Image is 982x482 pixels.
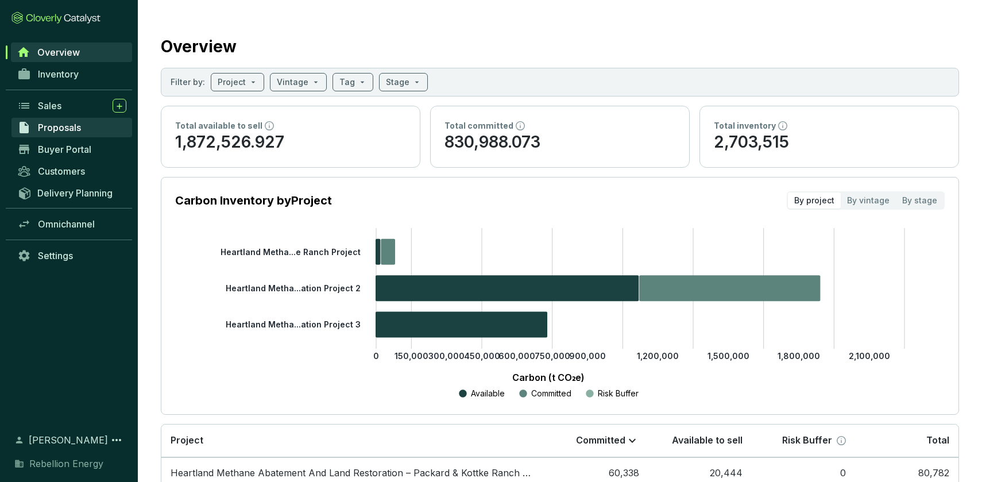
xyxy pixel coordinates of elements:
[171,76,205,88] p: Filter by:
[226,283,361,293] tspan: Heartland Metha...ation Project 2
[471,388,505,399] p: Available
[175,192,332,209] p: Carbon Inventory by Project
[37,47,80,58] span: Overview
[38,165,85,177] span: Customers
[175,132,406,153] p: 1,872,526.927
[598,388,639,399] p: Risk Buffer
[373,351,379,361] tspan: 0
[896,192,944,209] div: By stage
[395,351,428,361] tspan: 150,000
[11,246,132,265] a: Settings
[648,425,752,457] th: Available to sell
[531,388,571,399] p: Committed
[444,132,675,153] p: 830,988.073
[707,351,749,361] tspan: 1,500,000
[782,434,832,447] p: Risk Buffer
[11,214,132,234] a: Omnichannel
[11,118,132,137] a: Proposals
[38,250,73,261] span: Settings
[714,132,945,153] p: 2,703,515
[161,34,237,59] h2: Overview
[221,246,361,256] tspan: Heartland Metha...e Ranch Project
[38,122,81,133] span: Proposals
[498,351,535,361] tspan: 600,000
[841,192,896,209] div: By vintage
[855,425,958,457] th: Total
[464,351,500,361] tspan: 450,000
[161,425,545,457] th: Project
[849,351,890,361] tspan: 2,100,000
[38,100,61,111] span: Sales
[428,351,465,361] tspan: 300,000
[11,161,132,181] a: Customers
[11,96,132,115] a: Sales
[535,351,570,361] tspan: 750,000
[787,191,945,210] div: segmented control
[29,433,108,447] span: [PERSON_NAME]
[714,120,776,132] p: Total inventory
[192,371,904,384] p: Carbon (t CO₂e)
[11,183,132,202] a: Delivery Planning
[38,68,79,80] span: Inventory
[569,351,606,361] tspan: 900,000
[226,319,361,329] tspan: Heartland Metha...ation Project 3
[788,192,841,209] div: By project
[29,457,103,471] span: Rebellion Energy
[11,140,132,159] a: Buyer Portal
[778,351,820,361] tspan: 1,800,000
[444,120,513,132] p: Total committed
[38,144,91,155] span: Buyer Portal
[11,64,132,84] a: Inventory
[37,187,113,199] span: Delivery Planning
[11,43,132,62] a: Overview
[637,351,679,361] tspan: 1,200,000
[576,434,625,447] p: Committed
[38,218,95,230] span: Omnichannel
[175,120,262,132] p: Total available to sell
